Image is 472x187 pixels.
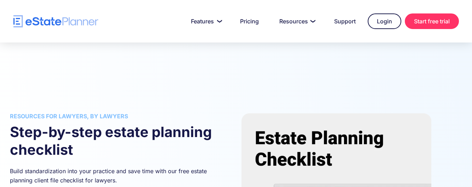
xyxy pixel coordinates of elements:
[232,14,267,28] a: Pricing
[405,13,459,29] a: Start free trial
[271,14,322,28] a: Resources
[10,113,231,119] h3: Resources for lawyers, by lawyers
[13,15,98,28] a: home
[10,123,231,159] h2: Step-by-step estate planning checklist
[368,13,401,29] a: Login
[326,14,364,28] a: Support
[182,14,228,28] a: Features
